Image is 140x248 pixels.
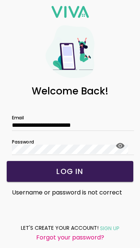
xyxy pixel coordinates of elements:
[99,223,119,233] a: SIGN UP
[7,161,133,182] ion-button: LOG IN
[100,225,119,232] ion-text: SIGN UP
[36,233,104,242] ion-text: Forgot your password?
[12,145,128,154] input: Password
[21,224,99,232] ion-text: LET'S CREATE YOUR ACCOUNT!
[12,188,122,197] span: Username or password is not correct
[12,122,128,128] input: Email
